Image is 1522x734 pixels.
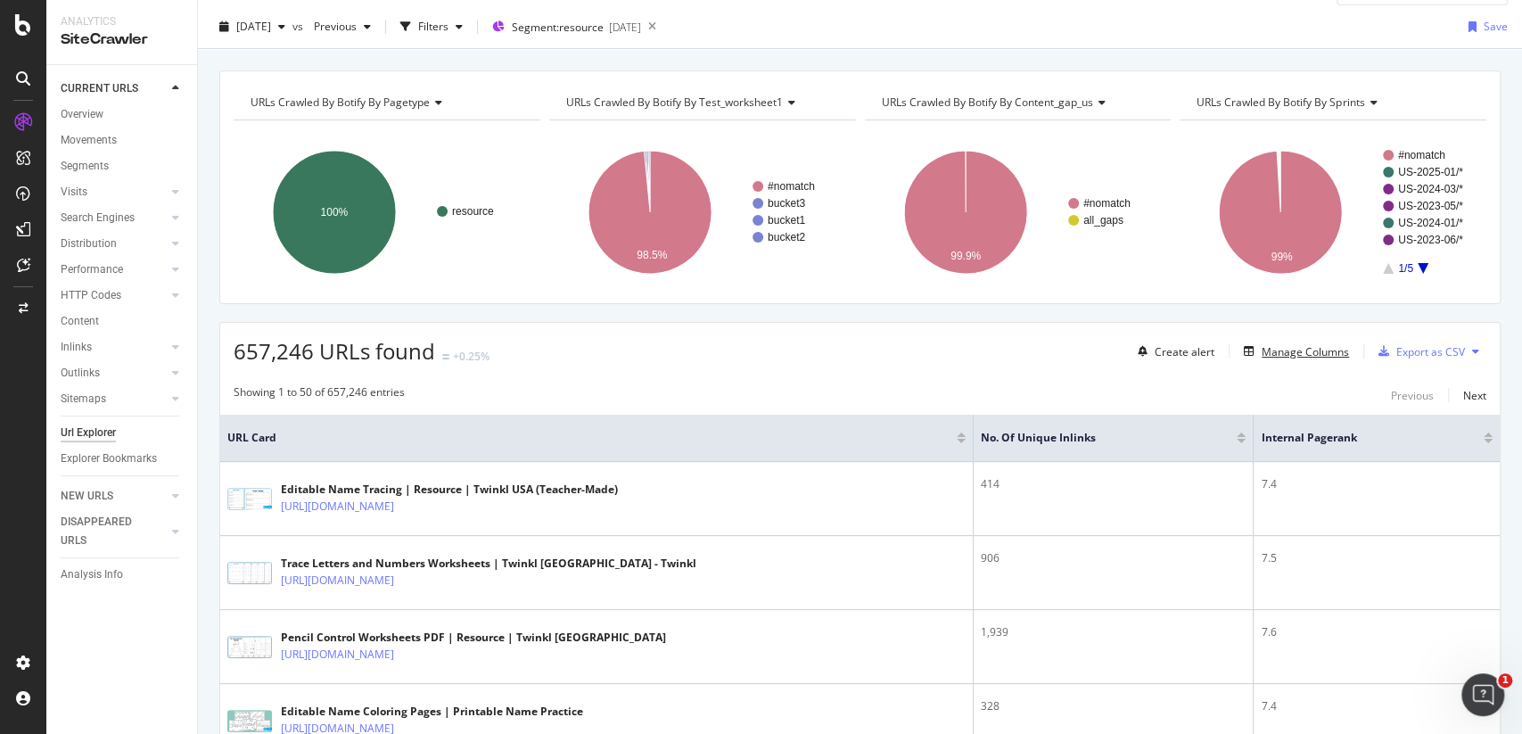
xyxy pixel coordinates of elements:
[61,487,113,506] div: NEW URLS
[768,180,815,193] text: #nomatch
[61,235,167,253] a: Distribution
[1461,12,1508,41] button: Save
[61,312,99,331] div: Content
[442,354,449,359] img: Equal
[61,105,185,124] a: Overview
[61,235,117,253] div: Distribution
[1396,344,1465,359] div: Export as CSV
[1461,673,1504,716] iframe: Intercom live chat
[1083,197,1131,210] text: #nomatch
[212,12,292,41] button: [DATE]
[251,95,430,110] span: URLs Crawled By Botify By pagetype
[981,698,1246,714] div: 328
[1261,430,1457,446] span: Internal Pagerank
[865,135,1172,290] svg: A chart.
[1261,698,1493,714] div: 7.4
[61,286,167,305] a: HTTP Codes
[227,636,272,658] img: main image
[281,498,394,515] a: [URL][DOMAIN_NAME]
[227,430,952,446] span: URL Card
[247,88,524,117] h4: URLs Crawled By Botify By pagetype
[1463,384,1486,406] button: Next
[61,424,116,442] div: Url Explorer
[61,183,87,202] div: Visits
[61,209,135,227] div: Search Engines
[61,449,185,468] a: Explorer Bookmarks
[1083,214,1123,227] text: all_gaps
[61,513,151,550] div: DISAPPEARED URLS
[234,336,435,366] span: 657,246 URLs found
[1398,217,1463,229] text: US-2024-01/*
[563,88,840,117] h4: URLs Crawled By Botify By test_worksheet1
[566,95,783,110] span: URLs Crawled By Botify By test_worksheet1
[1398,200,1463,212] text: US-2023-05/*
[292,19,307,34] span: vs
[227,488,272,510] img: main image
[1398,166,1463,178] text: US-2025-01/*
[61,449,157,468] div: Explorer Bookmarks
[1391,384,1434,406] button: Previous
[227,562,272,584] img: main image
[61,312,185,331] a: Content
[61,183,167,202] a: Visits
[393,12,470,41] button: Filters
[418,19,448,34] div: Filters
[61,14,183,29] div: Analytics
[61,424,185,442] a: Url Explorer
[307,19,357,34] span: Previous
[61,364,167,383] a: Outlinks
[1398,183,1463,195] text: US-2024-03/*
[1131,337,1214,366] button: Create alert
[1484,19,1508,34] div: Save
[61,286,121,305] div: HTTP Codes
[281,704,583,720] div: Editable Name Coloring Pages | Printable Name Practice
[61,79,138,98] div: CURRENT URLS
[61,338,167,357] a: Inlinks
[768,231,805,243] text: bucket2
[61,157,109,176] div: Segments
[61,260,167,279] a: Performance
[1498,673,1512,688] span: 1
[1261,624,1493,640] div: 7.6
[234,135,540,290] svg: A chart.
[950,250,981,262] text: 99.9%
[281,572,394,590] a: [URL][DOMAIN_NAME]
[61,390,106,408] div: Sitemaps
[1463,388,1486,403] div: Next
[281,482,618,498] div: Editable Name Tracing | Resource | Twinkl USA (Teacher-Made)
[882,95,1093,110] span: URLs Crawled By Botify By content_gap_us
[1197,95,1364,110] span: URLs Crawled By Botify By sprints
[981,476,1246,492] div: 414
[61,565,185,584] a: Analysis Info
[61,79,167,98] a: CURRENT URLS
[1262,344,1349,359] div: Manage Columns
[281,646,394,664] a: [URL][DOMAIN_NAME]
[452,205,494,218] text: resource
[637,249,667,261] text: 98.5%
[281,556,696,572] div: Trace Letters and Numbers Worksheets | Twinkl [GEOGRAPHIC_DATA] - Twinkl
[1237,341,1349,362] button: Manage Columns
[61,29,183,50] div: SiteCrawler
[234,384,405,406] div: Showing 1 to 50 of 657,246 entries
[768,197,805,210] text: bucket3
[1261,476,1493,492] div: 7.4
[61,260,123,279] div: Performance
[1180,135,1486,290] div: A chart.
[1261,550,1493,566] div: 7.5
[61,131,185,150] a: Movements
[1398,234,1463,246] text: US-2023-06/*
[549,135,856,290] svg: A chart.
[227,710,272,732] img: main image
[1398,149,1445,161] text: #nomatch
[1193,88,1470,117] h4: URLs Crawled By Botify By sprints
[281,630,666,646] div: Pencil Control Worksheets PDF | Resource | Twinkl [GEOGRAPHIC_DATA]
[307,12,378,41] button: Previous
[1371,337,1465,366] button: Export as CSV
[61,390,167,408] a: Sitemaps
[981,624,1246,640] div: 1,939
[1271,251,1293,263] text: 99%
[321,206,349,219] text: 100%
[768,214,805,227] text: bucket1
